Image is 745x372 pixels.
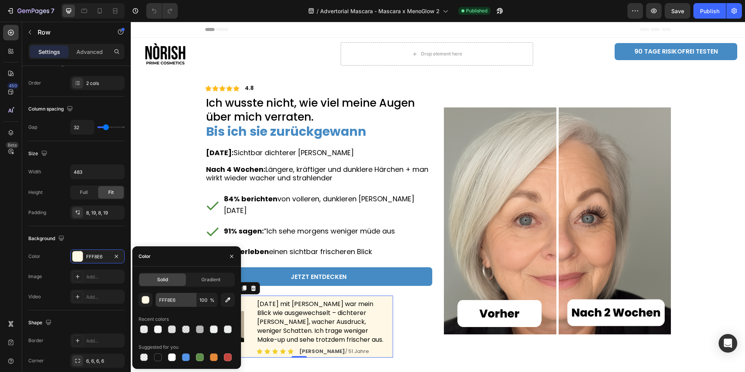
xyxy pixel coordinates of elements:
div: Order [28,80,41,87]
div: Size [28,149,49,159]
span: Fit [108,189,114,196]
span: Save [671,8,684,14]
img: gempages_540356915696239843-cea67b31-2d89-4135-bde1-e6d89812cfa2.png [82,289,113,320]
p: Row [38,28,104,37]
p: / 51 Jahre [168,327,238,332]
div: 450 [7,83,19,89]
div: Corner [28,357,44,364]
span: Ich wusste nicht, wie viel meine Augen über mich verraten. [75,74,284,103]
div: Suggested for you [139,344,178,351]
div: FFF8E6 [86,253,109,260]
div: Background [28,234,66,244]
span: Published [466,7,487,14]
div: Add... [86,294,123,301]
div: Border [28,337,43,344]
span: Sichtbar dichterer [PERSON_NAME] [75,126,223,136]
a: 90 TAGE RISIKOFREI TESTEN [484,21,606,39]
span: JETZT ENTDECKEN [160,251,216,260]
div: Padding [28,209,46,216]
input: Auto [71,120,94,134]
div: 2 cols [86,80,123,87]
p: Settings [38,48,60,56]
div: Add... [86,273,123,280]
div: Height [28,189,43,196]
img: gempages_540356915696239843-3812244b-f869-42a1-86b4-d90cd50ffe86.png [313,86,540,313]
strong: 91% sagen: [93,204,133,214]
span: Längere, kräftiger und dunklere Härchen + man wirkt wieder wacher und strahlender [75,143,298,161]
div: Width [28,168,41,175]
strong: Bis ich sie zurückgewann [75,101,236,118]
span: “Ich sehe morgens weniger müde aus [93,204,264,214]
input: Eg: FFFFFF [156,293,196,307]
div: Open Intercom Messenger [719,334,737,353]
strong: [PERSON_NAME] [168,326,214,333]
div: Gap [28,124,37,131]
span: % [210,297,215,304]
div: Undo/Redo [146,3,178,19]
div: Recent colors [139,316,169,323]
p: 7 [51,6,54,16]
div: Color [28,253,40,260]
span: Advertorial Mascara - Mascara x MenoGlow 2 [320,7,440,15]
div: 8, 19, 8, 19 [86,209,123,216]
p: 90 TAGE RISIKOFREI TESTEN [504,26,587,34]
div: Add... [86,337,123,344]
span: / [317,7,319,15]
div: 6, 6, 6, 6 [86,358,123,365]
a: JETZT ENTDECKEN [74,246,301,264]
span: einen sichtbar frischeren Blick [93,225,241,235]
span: Solid [157,276,168,283]
div: Drop element here [290,29,331,35]
button: 7 [3,3,58,19]
div: Beta [6,142,19,148]
strong: 4.8 [114,62,123,70]
span: von volleren, dunkleren [PERSON_NAME] [DATE] [93,172,284,194]
button: Save [665,3,690,19]
div: Video [28,293,41,300]
strong: 84% berichten [93,172,147,182]
strong: 79% erleben [93,225,138,235]
div: Column spacing [28,104,74,114]
span: Full [80,189,88,196]
strong: [DATE]: [75,126,103,136]
div: Shape [28,318,53,328]
div: Image [28,273,42,280]
div: Color [139,253,151,260]
iframe: Design area [131,22,745,372]
input: Auto [71,165,124,179]
div: Row [85,263,97,270]
span: Gradient [201,276,220,283]
strong: Nach 4 Wochen: [75,143,135,152]
p: Advanced [76,48,103,56]
button: Publish [693,3,726,19]
div: Publish [700,7,719,15]
span: [DATE] mit [PERSON_NAME] war mein Blick wie ausgewechselt – dichterer [PERSON_NAME], wacher Ausdr... [126,278,253,322]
